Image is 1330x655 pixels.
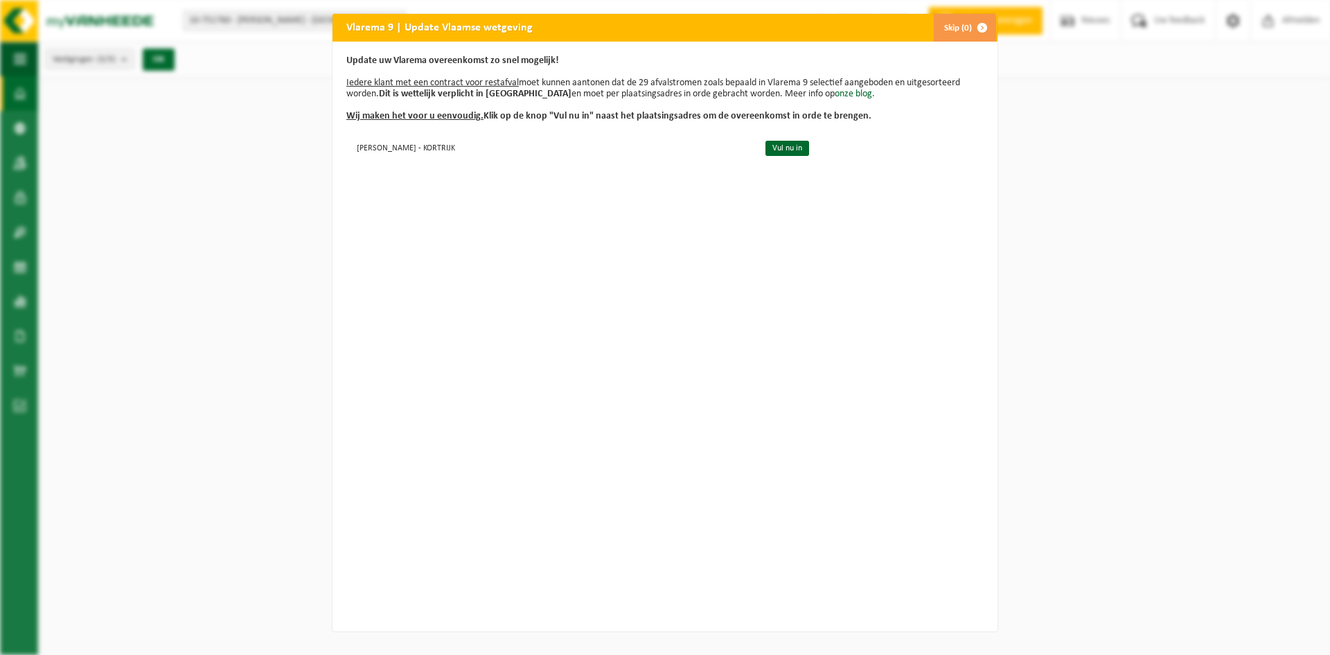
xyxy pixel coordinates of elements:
[346,55,559,66] b: Update uw Vlarema overeenkomst zo snel mogelijk!
[332,14,547,40] h2: Vlarema 9 | Update Vlaamse wetgeving
[933,14,996,42] button: Skip (0)
[346,111,871,121] b: Klik op de knop "Vul nu in" naast het plaatsingsadres om de overeenkomst in orde te brengen.
[346,111,484,121] u: Wij maken het voor u eenvoudig.
[346,55,984,122] p: moet kunnen aantonen dat de 29 afvalstromen zoals bepaald in Vlarema 9 selectief aangeboden en ui...
[346,136,754,159] td: [PERSON_NAME] - KORTRIJK
[379,89,571,99] b: Dit is wettelijk verplicht in [GEOGRAPHIC_DATA]
[346,78,519,88] u: Iedere klant met een contract voor restafval
[835,89,875,99] a: onze blog.
[765,141,809,156] a: Vul nu in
